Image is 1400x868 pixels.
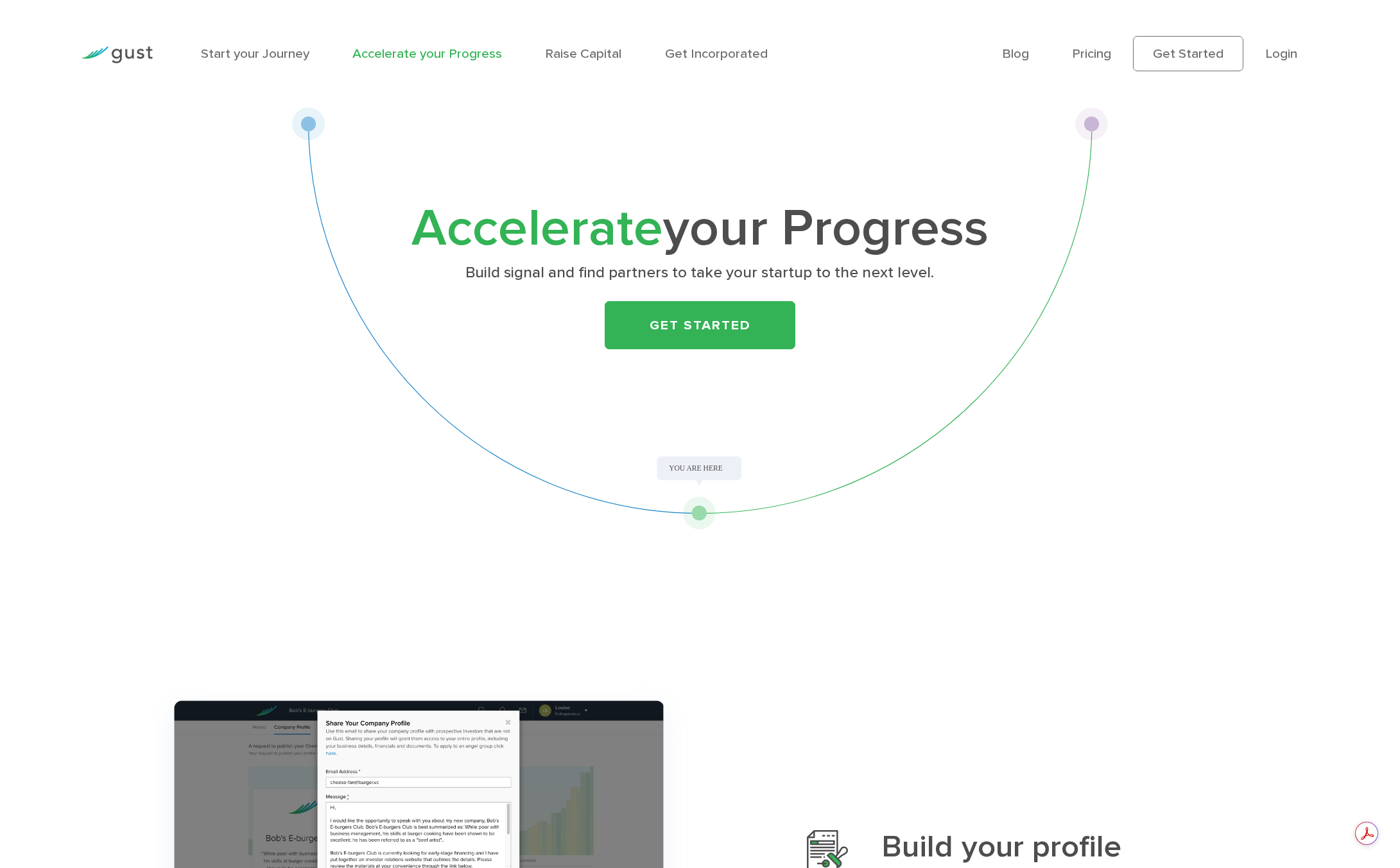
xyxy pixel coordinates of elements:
a: Get Incorporated [665,46,768,62]
img: Gust Logo [81,46,153,64]
a: Raise Capital [545,46,621,62]
h1: your Progress [406,205,994,252]
a: Get Started [1133,36,1243,71]
p: Build signal and find partners to take your startup to the next level. [411,263,989,283]
a: Get Started [605,301,795,349]
a: Login [1265,46,1297,62]
a: Start your Journey [201,46,309,62]
a: Pricing [1072,46,1111,62]
a: Blog [1002,46,1029,62]
a: Accelerate your Progress [352,46,502,62]
span: Accelerate [411,197,663,259]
